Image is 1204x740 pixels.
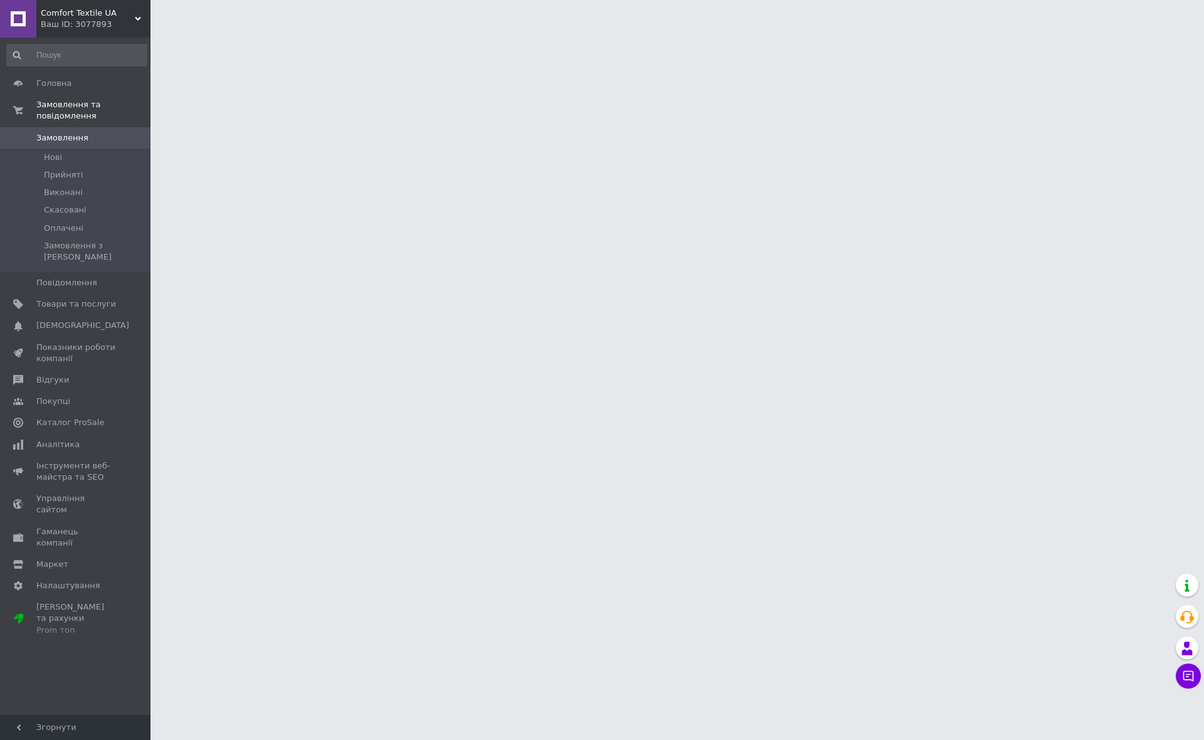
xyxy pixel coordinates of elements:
[36,439,80,450] span: Аналітика
[36,132,88,144] span: Замовлення
[36,526,116,549] span: Гаманець компанії
[41,8,135,19] span: Comfort Textile UA
[1176,663,1201,689] button: Чат з покупцем
[36,299,116,310] span: Товари та послуги
[36,342,116,364] span: Показники роботи компанії
[36,625,116,636] div: Prom топ
[44,187,83,198] span: Виконані
[44,240,146,263] span: Замовлення з [PERSON_NAME]
[36,320,129,331] span: [DEMOGRAPHIC_DATA]
[44,169,83,181] span: Прийняті
[44,223,83,234] span: Оплачені
[36,559,68,570] span: Маркет
[44,204,87,216] span: Скасовані
[36,601,116,636] span: [PERSON_NAME] та рахунки
[36,493,116,515] span: Управління сайтом
[36,460,116,483] span: Інструменти веб-майстра та SEO
[36,78,71,89] span: Головна
[36,277,97,288] span: Повідомлення
[36,396,70,407] span: Покупці
[44,152,62,163] span: Нові
[36,374,69,386] span: Відгуки
[36,99,150,122] span: Замовлення та повідомлення
[41,19,150,30] div: Ваш ID: 3077893
[36,417,104,428] span: Каталог ProSale
[36,580,100,591] span: Налаштування
[6,44,147,66] input: Пошук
